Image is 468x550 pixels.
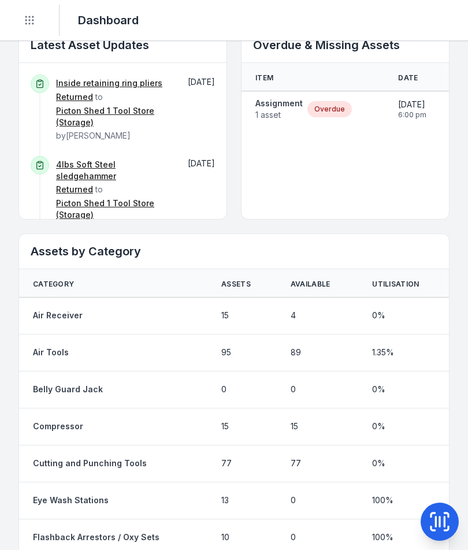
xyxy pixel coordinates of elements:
[221,310,229,321] span: 15
[255,98,303,109] strong: Assignment
[221,532,229,543] span: 10
[291,421,298,432] span: 15
[188,158,215,168] time: 17/9/2025, 6:15:41 am
[31,37,215,53] h2: Latest Asset Updates
[221,458,232,469] span: 77
[372,495,393,506] span: 100 %
[255,98,303,121] a: Assignment1 asset
[56,91,93,103] a: Returned
[33,310,83,321] a: Air Receiver
[33,421,83,432] a: Compressor
[31,243,437,259] h2: Assets by Category
[255,73,273,83] span: Item
[372,347,394,358] span: 1.35 %
[188,158,215,168] span: [DATE]
[398,110,426,120] span: 6:00 pm
[33,347,69,358] a: Air Tools
[221,495,229,506] span: 13
[188,77,215,87] span: [DATE]
[253,37,437,53] h2: Overdue & Missing Assets
[56,198,171,221] a: Picton Shed 1 Tool Store (Storage)
[398,99,426,120] time: 16/9/2025, 6:00:00 pm
[188,77,215,87] time: 17/9/2025, 6:17:46 am
[33,458,147,469] a: Cutting and Punching Tools
[398,99,426,110] span: [DATE]
[291,458,301,469] span: 77
[78,12,139,28] h2: Dashboard
[372,532,393,543] span: 100 %
[291,347,301,358] span: 89
[33,495,109,506] a: Eye Wash Stations
[56,78,171,140] span: to by [PERSON_NAME]
[56,105,171,128] a: Picton Shed 1 Tool Store (Storage)
[291,532,296,543] span: 0
[372,421,385,432] span: 0 %
[291,310,296,321] span: 4
[56,77,162,89] a: Inside retaining ring pliers
[56,159,171,182] a: 4lbs Soft Steel sledgehammer
[221,421,229,432] span: 15
[291,495,296,506] span: 0
[56,159,171,233] span: to by [PERSON_NAME]
[18,9,40,31] button: Toggle navigation
[372,280,419,289] span: Utilisation
[33,384,103,395] a: Belly Guard Jack
[372,384,385,395] span: 0 %
[372,310,385,321] span: 0 %
[56,184,93,195] a: Returned
[221,280,251,289] span: Assets
[307,101,352,117] div: Overdue
[291,384,296,395] span: 0
[221,347,231,358] span: 95
[221,384,226,395] span: 0
[255,109,303,121] span: 1 asset
[291,280,330,289] span: Available
[372,458,385,469] span: 0 %
[33,532,159,543] a: Flashback Arrestors / Oxy Sets
[398,73,418,83] span: Date
[33,280,74,289] span: Category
